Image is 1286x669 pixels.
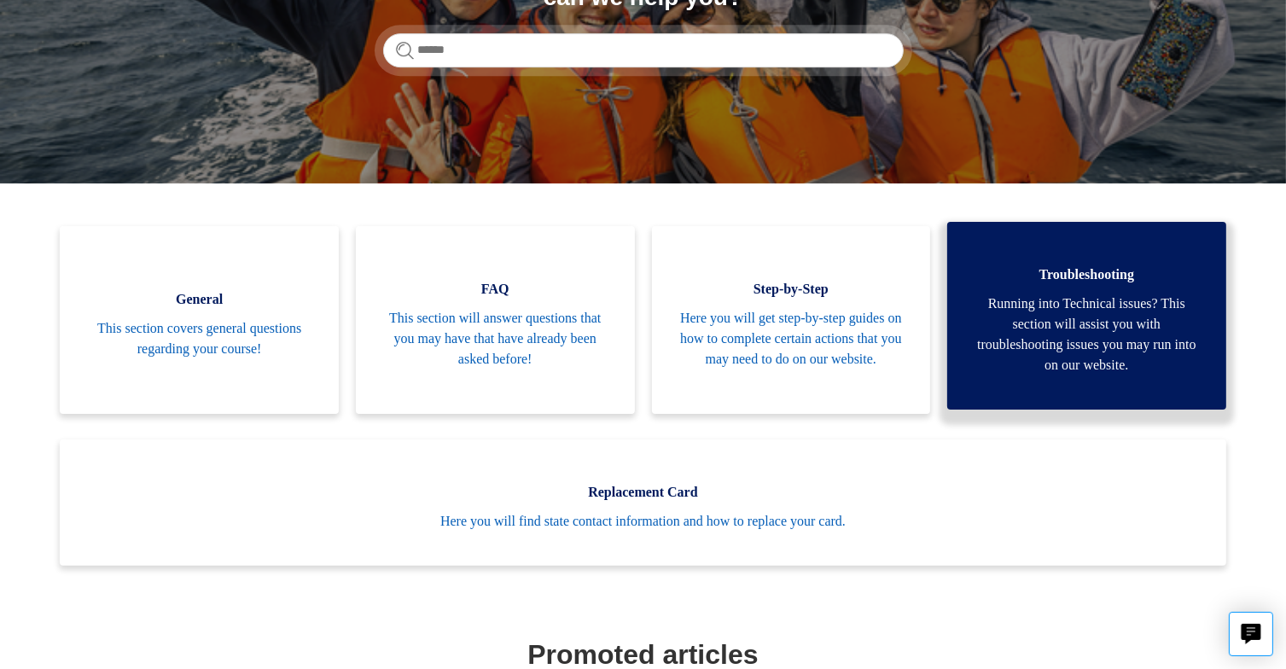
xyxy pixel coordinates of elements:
[85,511,1200,532] span: Here you will find state contact information and how to replace your card.
[678,279,905,300] span: Step-by-Step
[947,222,1226,410] a: Troubleshooting Running into Technical issues? This section will assist you with troubleshooting ...
[85,482,1200,503] span: Replacement Card
[383,33,904,67] input: Search
[60,439,1225,566] a: Replacement Card Here you will find state contact information and how to replace your card.
[652,226,931,414] a: Step-by-Step Here you will get step-by-step guides on how to complete certain actions that you ma...
[85,289,313,310] span: General
[381,308,609,369] span: This section will answer questions that you may have that have already been asked before!
[1229,612,1273,656] button: Live chat
[973,294,1201,375] span: Running into Technical issues? This section will assist you with troubleshooting issues you may r...
[60,226,339,414] a: General This section covers general questions regarding your course!
[381,279,609,300] span: FAQ
[356,226,635,414] a: FAQ This section will answer questions that you may have that have already been asked before!
[678,308,905,369] span: Here you will get step-by-step guides on how to complete certain actions that you may need to do ...
[85,318,313,359] span: This section covers general questions regarding your course!
[973,265,1201,285] span: Troubleshooting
